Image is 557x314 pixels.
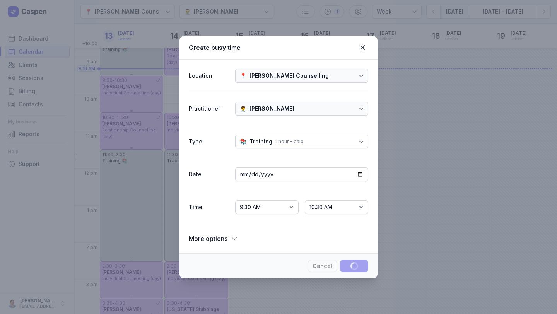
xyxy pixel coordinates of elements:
[189,104,229,113] div: Practitioner
[189,137,229,146] div: Type
[249,137,272,146] div: Training
[240,137,246,146] div: 📚
[313,261,332,271] span: Cancel
[249,104,294,113] div: [PERSON_NAME]
[240,71,246,80] div: 📍
[189,43,357,52] div: Create busy time
[235,167,368,181] input: Date
[189,203,229,212] div: Time
[189,170,229,179] div: Date
[275,138,304,145] div: 1 hour • paid
[189,71,229,80] div: Location
[189,233,227,244] span: More options
[249,71,329,80] div: [PERSON_NAME] Counselling
[240,104,246,113] div: 👨‍⚕️
[308,260,337,272] button: Cancel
